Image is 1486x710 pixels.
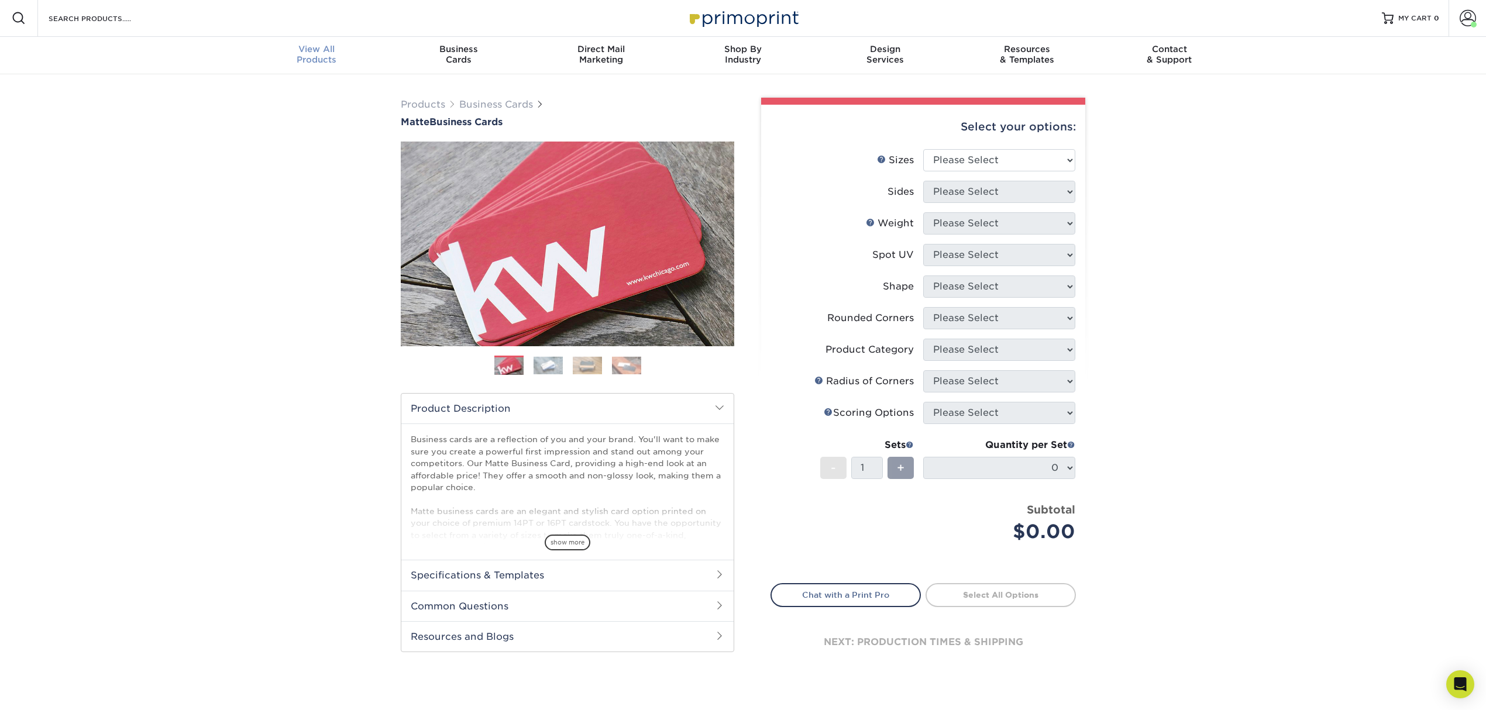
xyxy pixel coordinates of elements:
[1098,37,1240,74] a: Contact& Support
[770,607,1076,677] div: next: production times & shipping
[956,44,1098,54] span: Resources
[388,44,530,54] span: Business
[1398,13,1432,23] span: MY CART
[883,280,914,294] div: Shape
[401,99,445,110] a: Products
[388,44,530,65] div: Cards
[530,44,672,54] span: Direct Mail
[814,44,956,65] div: Services
[246,37,388,74] a: View AllProducts
[401,560,734,590] h2: Specifications & Templates
[820,438,914,452] div: Sets
[866,216,914,230] div: Weight
[1098,44,1240,54] span: Contact
[684,5,802,30] img: Primoprint
[401,591,734,621] h2: Common Questions
[388,37,530,74] a: BusinessCards
[530,44,672,65] div: Marketing
[672,44,814,54] span: Shop By
[530,37,672,74] a: Direct MailMarketing
[877,153,914,167] div: Sizes
[825,343,914,357] div: Product Category
[459,99,533,110] a: Business Cards
[926,583,1076,606] a: Select All Options
[831,459,836,477] span: -
[1446,670,1474,698] div: Open Intercom Messenger
[47,11,161,25] input: SEARCH PRODUCTS.....
[612,357,641,374] img: Business Cards 04
[956,37,1098,74] a: Resources& Templates
[814,37,956,74] a: DesignServices
[246,44,388,54] span: View All
[401,394,734,423] h2: Product Description
[814,44,956,54] span: Design
[401,116,734,127] h1: Business Cards
[897,459,904,477] span: +
[956,44,1098,65] div: & Templates
[923,438,1075,452] div: Quantity per Set
[770,583,921,606] a: Chat with a Print Pro
[401,116,734,127] a: MatteBusiness Cards
[814,374,914,388] div: Radius of Corners
[770,105,1076,149] div: Select your options:
[534,357,563,374] img: Business Cards 02
[1098,44,1240,65] div: & Support
[672,44,814,65] div: Industry
[1027,503,1075,516] strong: Subtotal
[401,77,734,411] img: Matte 01
[824,406,914,420] div: Scoring Options
[401,621,734,652] h2: Resources and Blogs
[888,185,914,199] div: Sides
[573,357,602,374] img: Business Cards 03
[672,37,814,74] a: Shop ByIndustry
[872,248,914,262] div: Spot UV
[401,116,429,127] span: Matte
[1434,14,1439,22] span: 0
[545,535,590,550] span: show more
[246,44,388,65] div: Products
[827,311,914,325] div: Rounded Corners
[932,518,1075,546] div: $0.00
[411,433,724,600] p: Business cards are a reflection of you and your brand. You'll want to make sure you create a powe...
[494,351,524,381] img: Business Cards 01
